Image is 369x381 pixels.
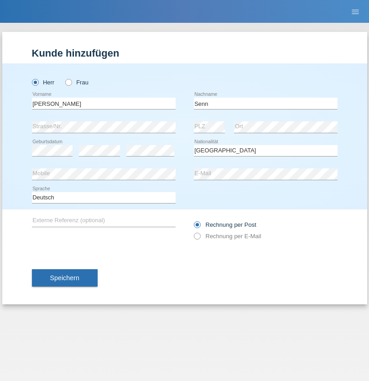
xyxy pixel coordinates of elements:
input: Rechnung per E-Mail [194,233,200,244]
span: Speichern [50,274,79,282]
input: Herr [32,79,38,85]
label: Herr [32,79,55,86]
input: Frau [65,79,71,85]
label: Rechnung per E-Mail [194,233,261,240]
button: Speichern [32,269,98,287]
label: Frau [65,79,88,86]
i: menu [351,7,360,16]
a: menu [346,9,364,14]
h1: Kunde hinzufügen [32,47,338,59]
input: Rechnung per Post [194,221,200,233]
label: Rechnung per Post [194,221,256,228]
